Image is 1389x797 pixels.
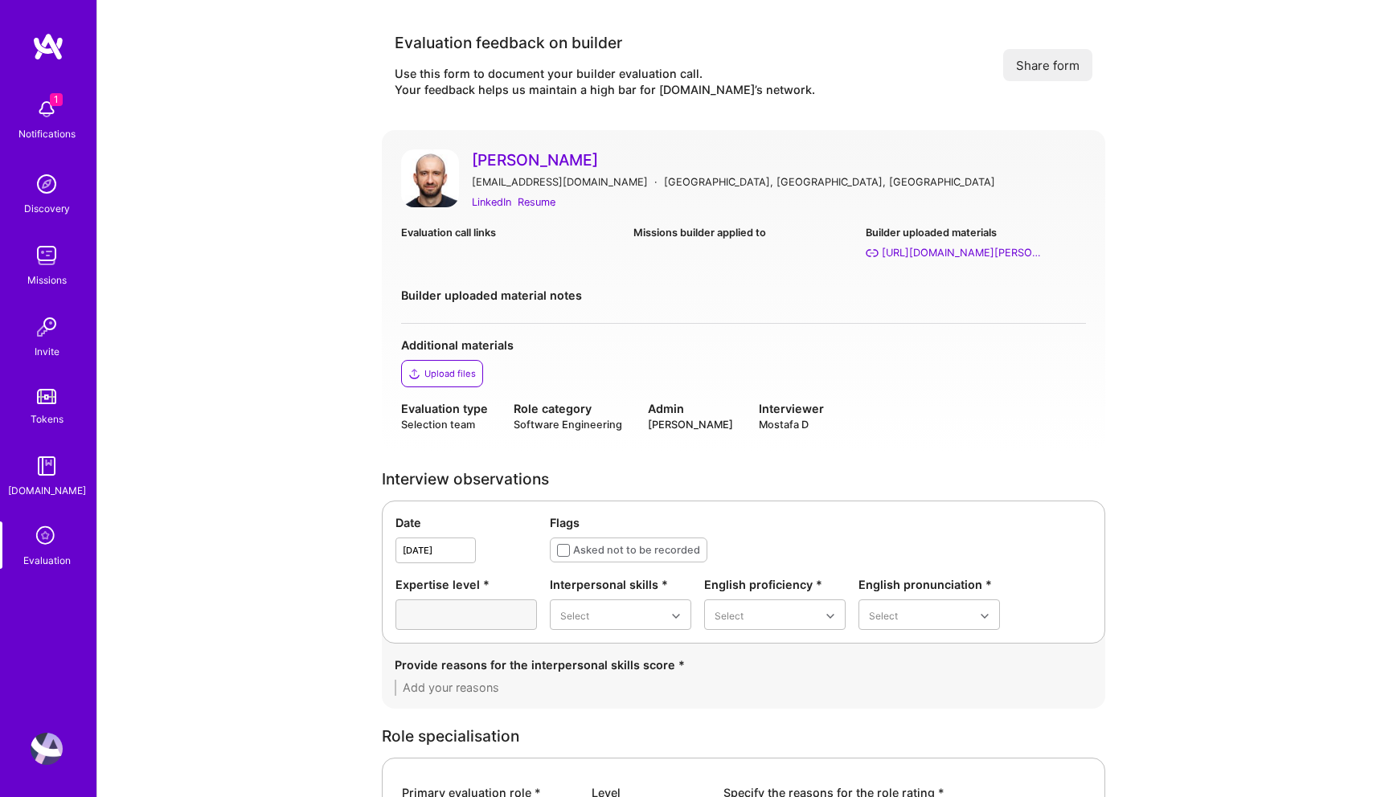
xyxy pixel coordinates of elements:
[715,607,744,623] div: Select
[424,367,476,380] div: Upload files
[472,174,648,190] div: [EMAIL_ADDRESS][DOMAIN_NAME]
[401,287,1086,304] div: Builder uploaded material notes
[23,552,71,569] div: Evaluation
[395,66,815,98] div: Use this form to document your builder evaluation call. Your feedback helps us maintain a high ba...
[866,224,1085,241] div: Builder uploaded materials
[826,612,834,620] i: icon Chevron
[654,174,658,190] div: ·
[395,32,815,53] div: Evaluation feedback on builder
[866,244,1085,261] a: [URL][DOMAIN_NAME][PERSON_NAME]
[27,272,67,288] div: Missions
[514,400,622,417] div: Role category
[8,482,86,499] div: [DOMAIN_NAME]
[759,400,824,417] div: Interviewer
[704,576,846,593] div: English proficiency *
[560,607,589,623] div: Select
[518,194,555,210] a: Resume
[31,311,63,343] img: Invite
[24,200,70,217] div: Discovery
[866,247,879,260] i: https://github.com/wolny/pytorch-3dunet
[401,224,621,241] div: Evaluation call links
[31,450,63,482] img: guide book
[514,417,622,432] div: Software Engineering
[31,733,63,765] img: User Avatar
[633,224,853,241] div: Missions builder applied to
[401,417,488,432] div: Selection team
[550,576,691,593] div: Interpersonal skills *
[31,93,63,125] img: bell
[472,149,1086,170] a: [PERSON_NAME]
[395,514,537,531] div: Date
[50,93,63,106] span: 1
[31,521,62,552] i: icon SelectionTeam
[759,417,824,432] div: Mostafa D
[472,194,511,210] a: LinkedIn
[672,612,680,620] i: icon Chevron
[858,576,1000,593] div: English pronunciation *
[37,389,56,404] img: tokens
[395,656,1092,673] div: Provide reasons for the interpersonal skills score *
[401,149,459,207] img: User Avatar
[1003,49,1092,81] button: Share form
[401,149,459,211] a: User Avatar
[382,471,1105,488] div: Interview observations
[869,607,898,623] div: Select
[31,168,63,200] img: discovery
[573,542,700,558] div: Asked not to be recorded
[395,576,537,593] div: Expertise level *
[648,400,733,417] div: Admin
[550,514,1092,531] div: Flags
[382,728,1105,745] div: Role specialisation
[27,733,67,765] a: User Avatar
[664,174,995,190] div: [GEOGRAPHIC_DATA], [GEOGRAPHIC_DATA], [GEOGRAPHIC_DATA]
[31,411,64,427] div: Tokens
[32,32,64,61] img: logo
[401,337,1086,354] div: Additional materials
[408,367,421,380] i: icon Upload2
[18,125,76,142] div: Notifications
[648,417,733,432] div: [PERSON_NAME]
[31,239,63,272] img: teamwork
[981,612,989,620] i: icon Chevron
[35,343,59,360] div: Invite
[882,244,1043,261] div: https://github.com/wolny/pytorch-3dunet
[401,400,488,417] div: Evaluation type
